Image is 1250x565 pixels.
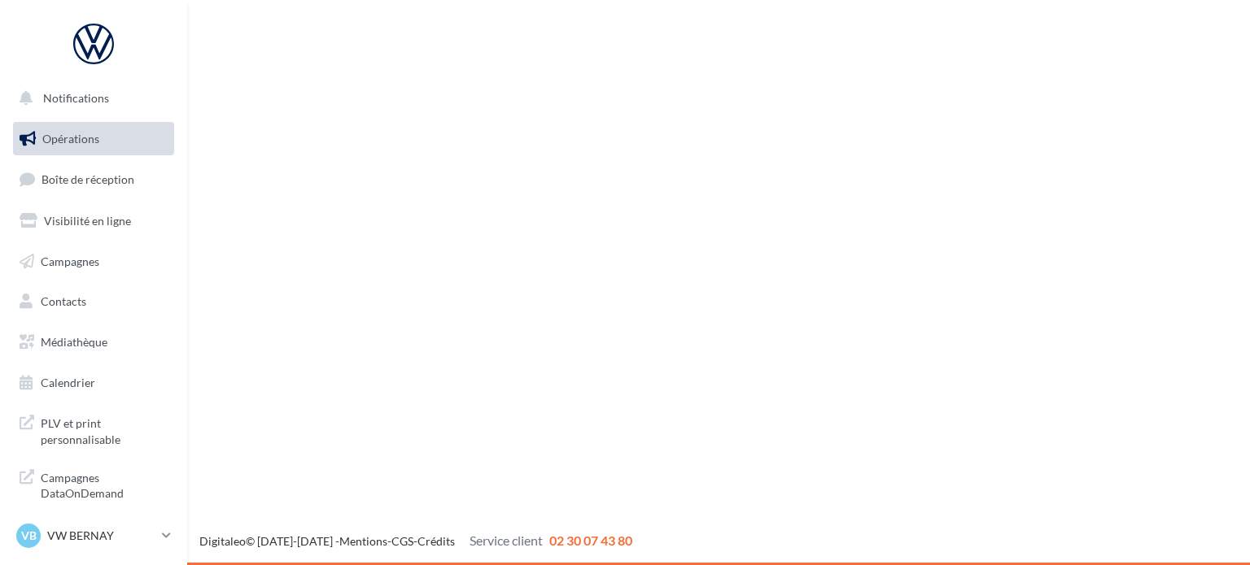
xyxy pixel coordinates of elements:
[10,460,177,508] a: Campagnes DataOnDemand
[417,534,455,548] a: Crédits
[10,366,177,400] a: Calendrier
[391,534,413,548] a: CGS
[41,335,107,349] span: Médiathèque
[470,532,543,548] span: Service client
[21,528,37,544] span: VB
[10,204,177,238] a: Visibilité en ligne
[199,534,632,548] span: © [DATE]-[DATE] - - -
[339,534,387,548] a: Mentions
[41,254,99,267] span: Campagnes
[10,122,177,156] a: Opérations
[10,81,171,115] button: Notifications
[41,294,86,308] span: Contacts
[44,214,131,228] span: Visibilité en ligne
[549,532,632,548] span: 02 30 07 43 80
[10,245,177,279] a: Campagnes
[41,467,168,502] span: Campagnes DataOnDemand
[10,285,177,319] a: Contacts
[199,534,246,548] a: Digitaleo
[43,91,109,105] span: Notifications
[41,412,168,447] span: PLV et print personnalisable
[10,406,177,454] a: PLV et print personnalisable
[41,376,95,389] span: Calendrier
[10,325,177,359] a: Médiathèque
[13,520,174,551] a: VB VW BERNAY
[47,528,155,544] p: VW BERNAY
[42,132,99,146] span: Opérations
[42,172,134,186] span: Boîte de réception
[10,162,177,197] a: Boîte de réception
